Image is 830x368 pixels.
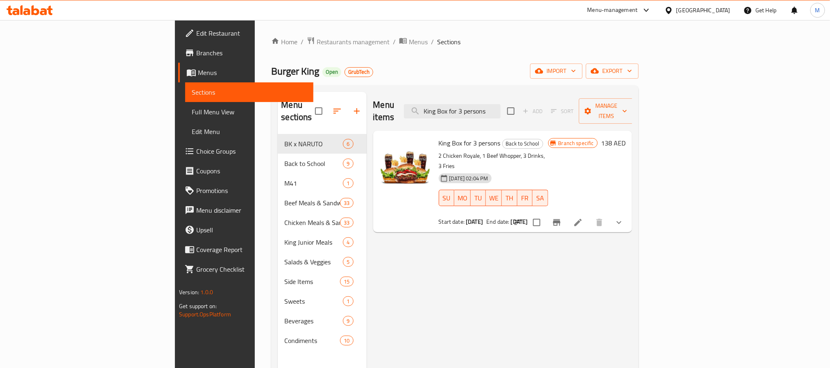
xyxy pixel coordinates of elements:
[343,298,353,305] span: 1
[614,218,624,227] svg: Show Choices
[192,107,307,117] span: Full Menu View
[278,134,366,154] div: BK x NARUTO6
[284,198,340,208] span: Beef Meals & Sandwiches
[284,316,343,326] span: Beverages
[278,173,366,193] div: M411
[327,101,347,121] span: Sort sections
[409,37,428,47] span: Menus
[343,139,353,149] div: items
[340,218,353,227] div: items
[502,102,519,120] span: Select section
[278,252,366,272] div: Salads & Veggies5
[185,82,313,102] a: Sections
[439,216,465,227] span: Start date:
[343,159,353,168] div: items
[284,139,343,149] div: BK x NARUTO
[486,216,509,227] span: End date:
[196,225,307,235] span: Upsell
[343,237,353,247] div: items
[178,259,313,279] a: Grocery Checklist
[284,218,340,227] span: Chicken Meals & Sandwiches
[340,199,353,207] span: 33
[343,257,353,267] div: items
[284,277,340,286] span: Side Items
[278,331,366,350] div: Condiments10
[446,175,492,182] span: [DATE] 02:04 PM
[284,336,340,345] span: Condiments
[340,277,353,286] div: items
[196,205,307,215] span: Menu disclaimer
[343,239,353,246] span: 4
[815,6,820,15] span: M
[454,190,471,206] button: MO
[676,6,730,15] div: [GEOGRAPHIC_DATA]
[317,37,390,47] span: Restaurants management
[586,64,639,79] button: export
[533,190,548,206] button: SA
[439,190,454,206] button: SU
[196,48,307,58] span: Branches
[471,190,486,206] button: TU
[536,192,544,204] span: SA
[284,237,343,247] span: King Junior Meals
[284,257,343,267] span: Salads & Veggies
[601,137,626,149] h6: 138 AED
[196,264,307,274] span: Grocery Checklist
[343,160,353,168] span: 9
[178,181,313,200] a: Promotions
[530,64,583,79] button: import
[609,213,629,232] button: show more
[373,99,395,123] h2: Menu items
[322,67,341,77] div: Open
[528,214,545,231] span: Select to update
[178,220,313,240] a: Upsell
[437,37,460,47] span: Sections
[192,87,307,97] span: Sections
[196,186,307,195] span: Promotions
[343,317,353,325] span: 9
[185,122,313,141] a: Edit Menu
[278,131,366,354] nav: Menu sections
[178,200,313,220] a: Menu disclaimer
[439,151,548,171] p: 2 Chicken Royale, 1 Beef Whopper, 3 Drinks, 3 Fries
[278,232,366,252] div: King Junior Meals4
[307,36,390,47] a: Restaurants management
[284,178,343,188] span: M41
[521,192,529,204] span: FR
[505,192,514,204] span: TH
[587,5,638,15] div: Menu-management
[466,216,483,227] b: [DATE]
[404,104,501,118] input: search
[399,36,428,47] a: Menus
[345,68,373,75] span: GrubTech
[343,316,353,326] div: items
[192,127,307,136] span: Edit Menu
[585,101,627,121] span: Manage items
[474,192,483,204] span: TU
[439,137,501,149] span: King Box for 3 persons
[278,213,366,232] div: Chicken Meals & Sandwiches33
[431,37,434,47] li: /
[340,219,353,227] span: 33
[179,287,199,298] span: Version:
[185,102,313,122] a: Full Menu View
[486,190,502,206] button: WE
[343,178,353,188] div: items
[502,190,517,206] button: TH
[178,43,313,63] a: Branches
[343,140,353,148] span: 6
[380,137,432,190] img: King Box for 3 persons
[278,193,366,213] div: Beef Meals & Sandwiches33
[178,161,313,181] a: Coupons
[579,98,634,124] button: Manage items
[340,336,353,345] div: items
[546,105,579,118] span: Select section first
[508,213,528,232] button: sort-choices
[519,105,546,118] span: Add item
[284,296,343,306] span: Sweets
